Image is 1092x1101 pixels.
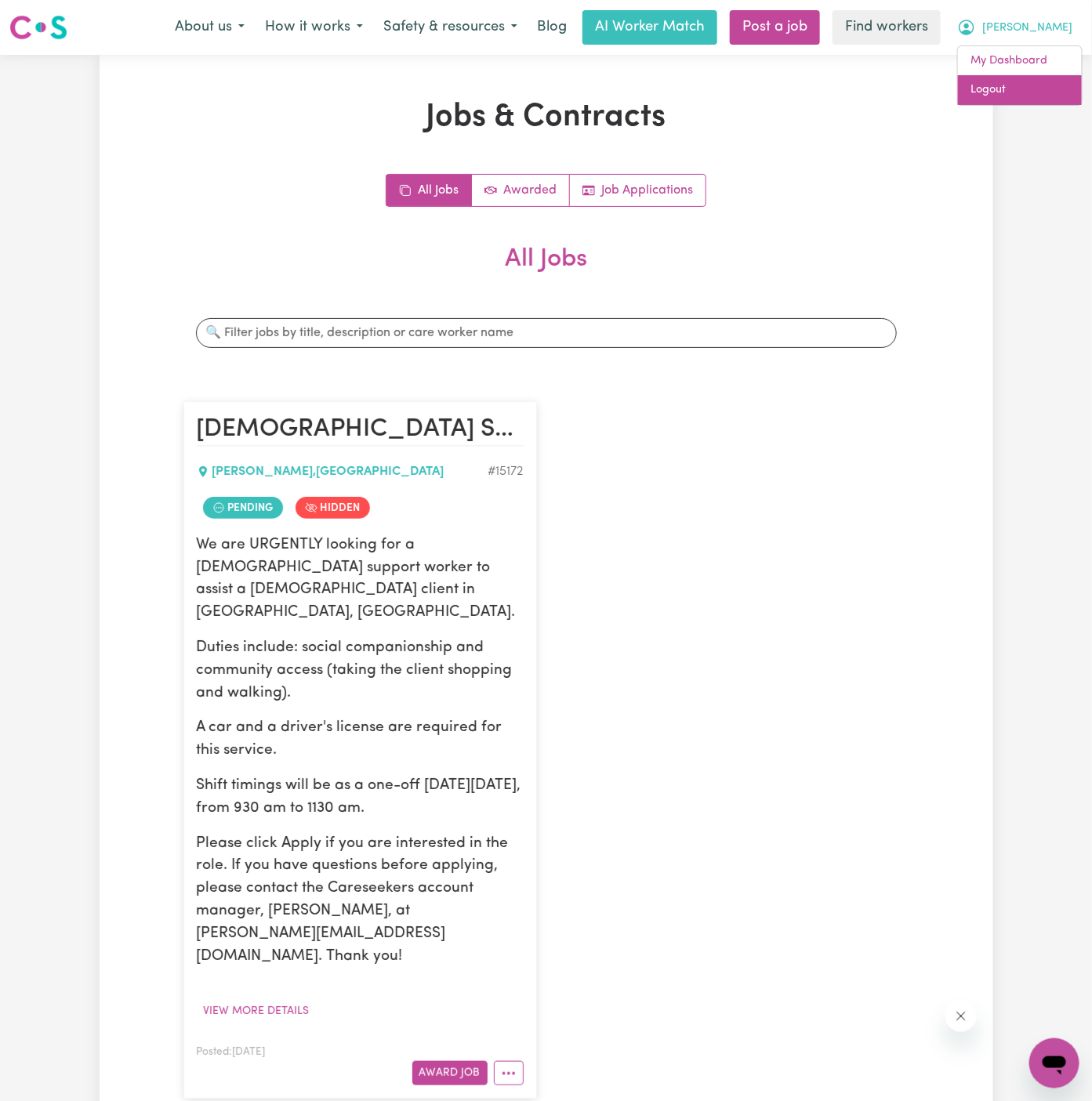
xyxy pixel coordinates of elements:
div: Job ID #15172 [488,462,524,481]
button: How it works [255,11,373,44]
a: Job applications [570,175,706,206]
input: 🔍 Filter jobs by title, description or care worker name [196,318,897,348]
a: All jobs [386,175,472,206]
button: More options [494,1061,524,1085]
span: [PERSON_NAME] [982,20,1072,37]
p: Duties include: social companionship and community access (taking the client shopping and walking). [197,637,524,704]
p: Shift timings will be as a one-off [DATE][DATE], from 930 am to 1130 am. [197,775,524,820]
div: My Account [957,45,1083,106]
iframe: Button to launch messaging window [1029,1038,1079,1088]
button: Award Job [412,1061,488,1085]
p: We are URGENTLY looking for a [DEMOGRAPHIC_DATA] support worker to assist a [DEMOGRAPHIC_DATA] cl... [197,534,524,625]
button: My Account [947,11,1083,44]
img: Careseekers logo [9,13,67,42]
a: Active jobs [472,175,570,206]
span: Job is hidden [296,497,370,519]
h2: All Jobs [183,244,909,299]
h1: Jobs & Contracts [183,99,909,136]
a: My Dashboard [958,46,1082,76]
a: AI Worker Match [582,10,717,45]
a: Careseekers logo [9,9,67,45]
span: Need any help? [9,11,95,24]
a: Find workers [833,10,941,45]
button: View more details [197,999,317,1023]
button: About us [165,11,255,44]
h2: Female Support Worker Needed In Hornsby, NSW [197,415,524,446]
a: Post a job [730,10,820,45]
p: Please click Apply if you are interested in the role. If you have questions before applying, plea... [197,833,524,969]
a: Logout [958,75,1082,105]
div: [PERSON_NAME] , [GEOGRAPHIC_DATA] [197,462,488,481]
span: Job contract pending review by care worker [203,497,283,519]
iframe: Close message [945,1001,977,1032]
span: Posted: [DATE] [197,1047,266,1057]
a: Blog [528,10,576,45]
button: Safety & resources [373,11,528,44]
p: A car and a driver's license are required for this service. [197,717,524,762]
